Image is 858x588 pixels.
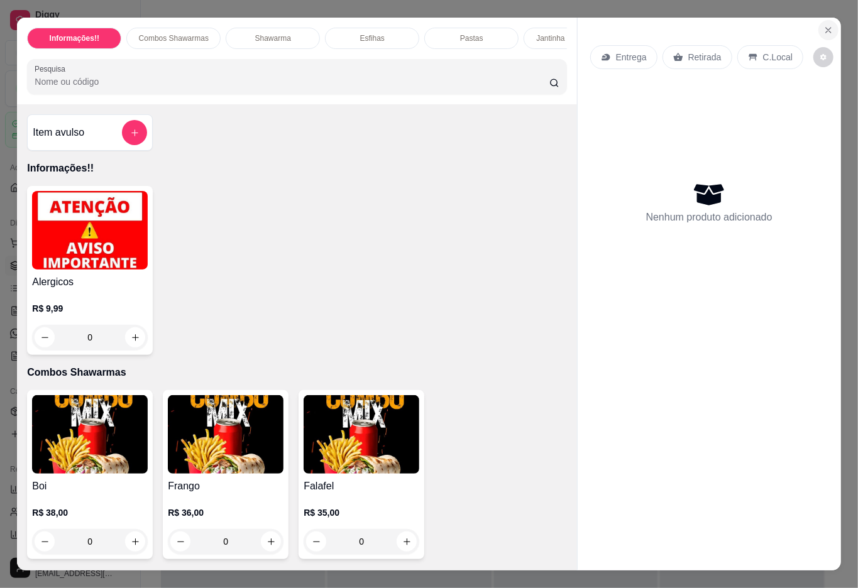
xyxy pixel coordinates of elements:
h4: Item avulso [33,125,84,140]
img: product-image [304,395,419,474]
button: increase-product-quantity [125,327,145,347]
img: product-image [32,191,148,269]
p: Jantinha Via Babush [536,33,605,43]
p: Shawarma [27,569,566,584]
img: product-image [32,395,148,474]
p: Esfihas [360,33,385,43]
img: product-image [168,395,283,474]
p: R$ 36,00 [168,506,283,519]
p: Retirada [688,51,722,63]
button: add-separate-item [122,120,147,145]
h4: Frango [168,479,283,494]
p: Pastas [460,33,483,43]
p: Shawarma [255,33,291,43]
p: Entrega [616,51,647,63]
p: Nenhum produto adicionado [646,210,773,225]
p: C.Local [763,51,793,63]
p: Informações!! [50,33,99,43]
p: Combos Shawarmas [27,365,566,380]
p: R$ 38,00 [32,506,148,519]
p: Informações!! [27,161,566,176]
p: Combos Shawarmas [139,33,209,43]
button: decrease-product-quantity [813,47,833,67]
button: decrease-product-quantity [35,327,55,347]
h4: Boi [32,479,148,494]
input: Pesquisa [35,75,549,88]
p: R$ 35,00 [304,506,419,519]
h4: Falafel [304,479,419,494]
button: Close [818,20,839,40]
p: R$ 9,99 [32,302,148,315]
label: Pesquisa [35,63,70,74]
h4: Alergicos [32,275,148,290]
